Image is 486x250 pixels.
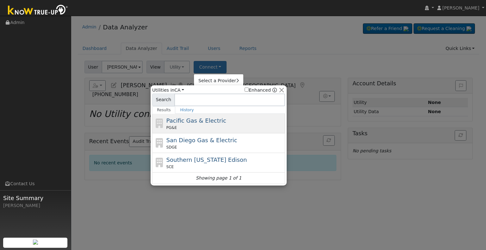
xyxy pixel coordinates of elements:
span: SDGE [166,144,177,150]
span: Show enhanced providers [245,87,277,94]
img: retrieve [33,240,38,245]
a: Select a Provider [194,76,243,85]
div: [PERSON_NAME] [3,202,68,209]
span: PG&E [166,125,177,131]
img: Know True-Up [5,3,71,18]
a: Enhanced Providers [272,88,277,93]
a: History [175,106,198,114]
span: Search [152,94,175,106]
span: [PERSON_NAME] [442,5,479,10]
a: Results [152,106,176,114]
span: Pacific Gas & Electric [166,117,226,124]
a: CA [174,88,184,93]
span: Site Summary [3,194,68,202]
span: Southern [US_STATE] Edison [166,156,247,163]
label: Enhanced [245,87,271,94]
span: San Diego Gas & Electric [166,137,237,143]
span: Utilities in [152,87,184,94]
span: SCE [166,164,174,170]
input: Enhanced [245,88,249,92]
i: Showing page 1 of 1 [196,175,241,181]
